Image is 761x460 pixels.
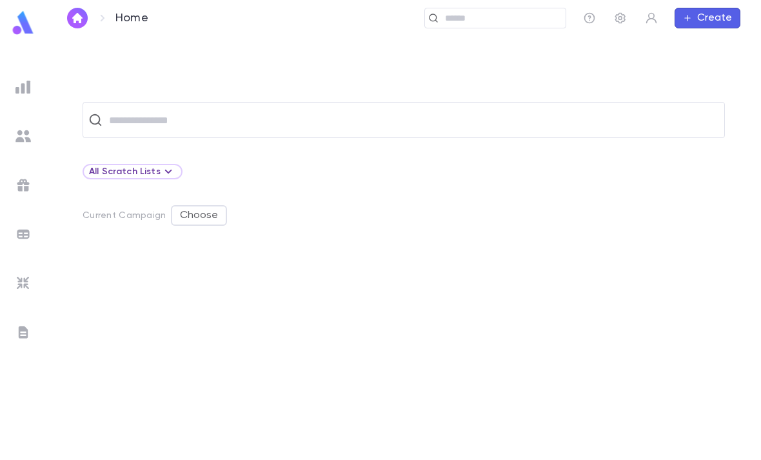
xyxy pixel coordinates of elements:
[15,275,31,291] img: imports_grey.530a8a0e642e233f2baf0ef88e8c9fcb.svg
[70,13,85,23] img: home_white.a664292cf8c1dea59945f0da9f25487c.svg
[675,8,740,28] button: Create
[83,210,166,221] p: Current Campaign
[15,177,31,193] img: campaigns_grey.99e729a5f7ee94e3726e6486bddda8f1.svg
[15,128,31,144] img: students_grey.60c7aba0da46da39d6d829b817ac14fc.svg
[89,164,176,179] div: All Scratch Lists
[15,325,31,340] img: letters_grey.7941b92b52307dd3b8a917253454ce1c.svg
[10,10,36,35] img: logo
[15,226,31,242] img: batches_grey.339ca447c9d9533ef1741baa751efc33.svg
[15,79,31,95] img: reports_grey.c525e4749d1bce6a11f5fe2a8de1b229.svg
[115,11,148,25] p: Home
[83,164,183,179] div: All Scratch Lists
[171,205,227,226] button: Choose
